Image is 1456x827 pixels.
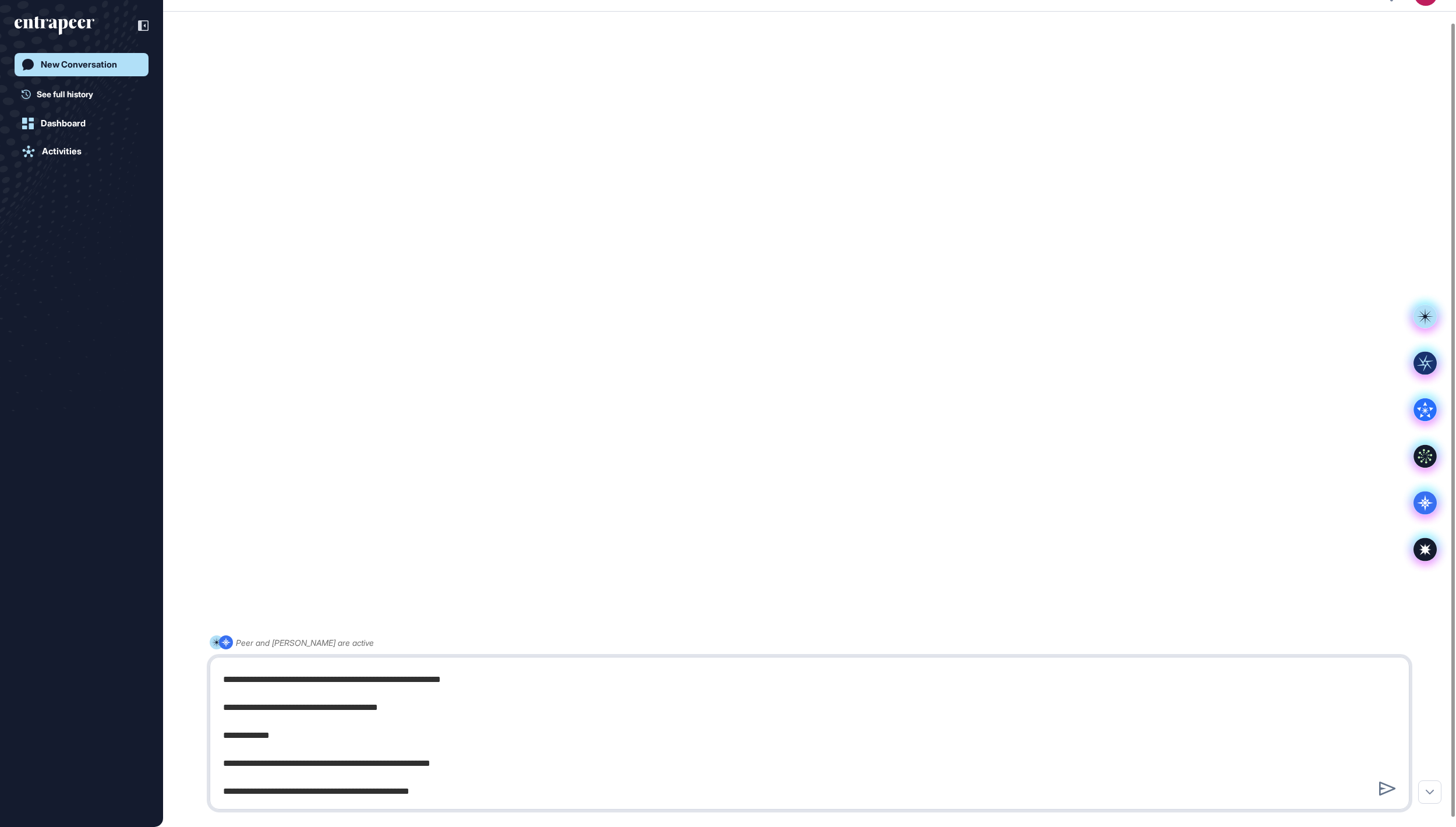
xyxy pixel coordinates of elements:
div: Peer and [PERSON_NAME] are active [236,635,374,650]
a: Dashboard [15,112,149,135]
div: entrapeer-logo [15,16,94,35]
a: Activities [15,140,149,163]
a: See full history [22,88,149,100]
div: New Conversation [41,59,117,70]
span: See full history [37,88,93,100]
a: New Conversation [15,53,149,76]
div: Activities [42,146,82,157]
div: Dashboard [41,118,86,129]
